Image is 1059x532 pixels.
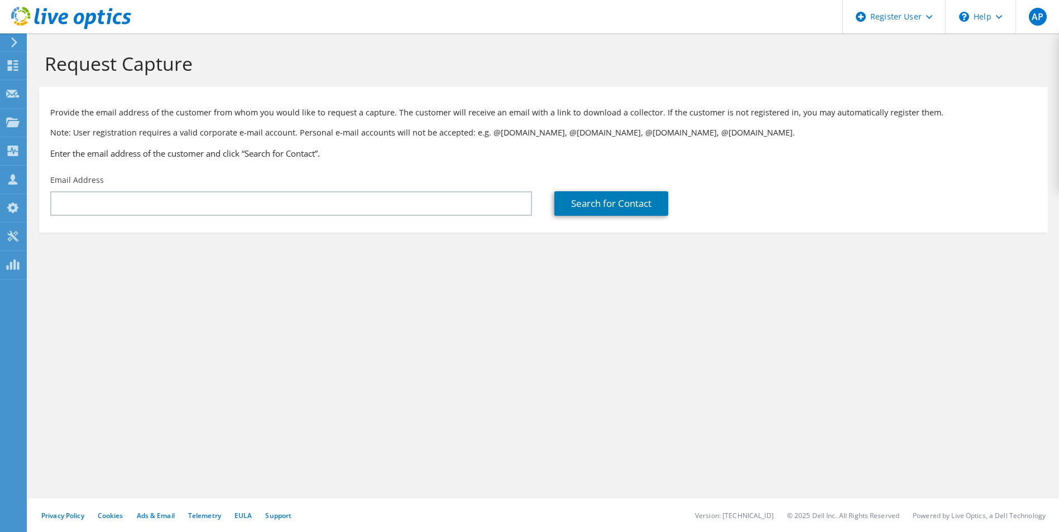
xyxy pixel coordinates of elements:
a: EULA [234,511,252,520]
a: Privacy Policy [41,511,84,520]
a: Search for Contact [554,191,668,216]
li: Version: [TECHNICAL_ID] [695,511,774,520]
h3: Enter the email address of the customer and click “Search for Contact”. [50,147,1037,159]
li: Powered by Live Optics, a Dell Technology [913,511,1046,520]
p: Provide the email address of the customer from whom you would like to request a capture. The cust... [50,107,1037,119]
a: Support [265,511,291,520]
a: Cookies [98,511,123,520]
li: © 2025 Dell Inc. All Rights Reserved [787,511,899,520]
p: Note: User registration requires a valid corporate e-mail account. Personal e-mail accounts will ... [50,127,1037,139]
a: Ads & Email [137,511,175,520]
span: AP [1029,8,1047,26]
h1: Request Capture [45,52,1037,75]
label: Email Address [50,175,104,186]
a: Telemetry [188,511,221,520]
svg: \n [959,12,969,22]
